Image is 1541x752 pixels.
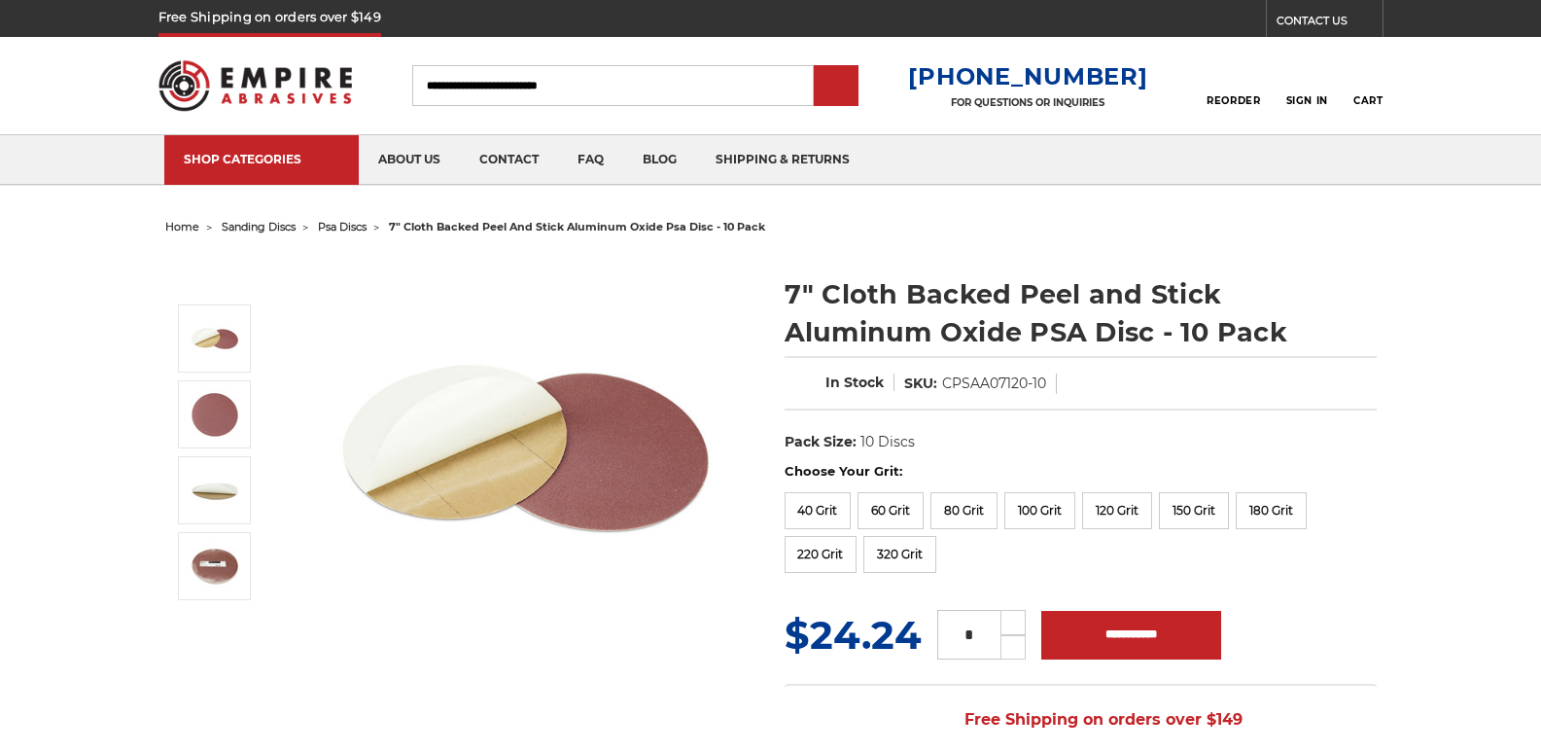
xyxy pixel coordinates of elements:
dt: Pack Size: [785,432,857,452]
img: clothed backed AOX PSA - 10 Pack [191,542,239,591]
h1: 7" Cloth Backed Peel and Stick Aluminum Oxide PSA Disc - 10 Pack [785,275,1377,351]
dd: CPSAA07120-10 [942,374,1046,394]
img: 7 inch Aluminum Oxide PSA Sanding Disc with Cloth Backing [191,314,239,363]
a: about us [359,135,460,185]
a: home [165,220,199,233]
img: peel and stick psa aluminum oxide disc [191,390,239,439]
button: Next [193,604,239,646]
input: Submit [817,67,856,106]
a: contact [460,135,558,185]
span: In Stock [825,374,884,391]
div: SHOP CATEGORIES [184,152,339,166]
a: blog [623,135,696,185]
img: Empire Abrasives [158,48,353,124]
span: $24.24 [785,611,922,659]
span: Cart [1353,94,1383,107]
span: 7" cloth backed peel and stick aluminum oxide psa disc - 10 pack [389,220,765,233]
dd: 10 Discs [860,432,915,452]
img: sticky backed sanding disc [191,466,239,515]
a: psa discs [318,220,367,233]
span: Free Shipping on orders over $149 [918,700,1243,739]
a: Reorder [1207,64,1260,106]
a: CONTACT US [1277,10,1383,37]
a: sanding discs [222,220,296,233]
span: Reorder [1207,94,1260,107]
span: Sign In [1286,94,1328,107]
dt: SKU: [904,374,937,394]
button: Previous [193,263,239,304]
a: faq [558,135,623,185]
a: [PHONE_NUMBER] [908,62,1147,90]
p: FOR QUESTIONS OR INQUIRIES [908,96,1147,109]
a: shipping & returns [696,135,869,185]
img: 7 inch Aluminum Oxide PSA Sanding Disc with Cloth Backing [332,255,720,644]
label: Choose Your Grit: [785,462,1377,482]
a: Cart [1353,64,1383,107]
